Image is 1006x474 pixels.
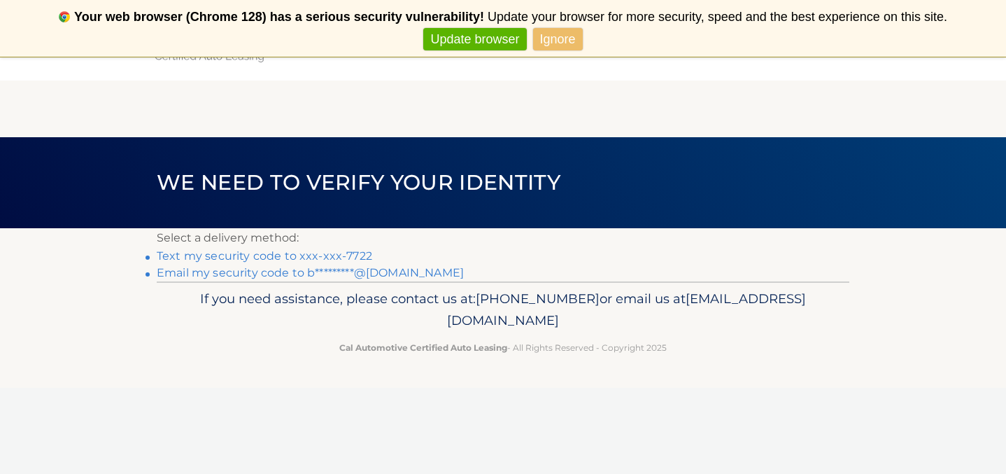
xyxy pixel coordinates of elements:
a: Email my security code to b*********@[DOMAIN_NAME] [157,266,464,279]
a: Update browser [423,28,526,51]
p: - All Rights Reserved - Copyright 2025 [166,340,840,355]
span: We need to verify your identity [157,169,560,195]
span: Update your browser for more security, speed and the best experience on this site. [488,10,947,24]
strong: Cal Automotive Certified Auto Leasing [339,342,507,353]
span: [PHONE_NUMBER] [476,291,600,307]
p: Select a delivery method: [157,228,849,248]
a: Ignore [533,28,583,51]
a: Text my security code to xxx-xxx-7722 [157,249,372,263]
b: Your web browser (Chrome 128) has a serious security vulnerability! [74,10,484,24]
p: If you need assistance, please contact us at: or email us at [166,288,840,333]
